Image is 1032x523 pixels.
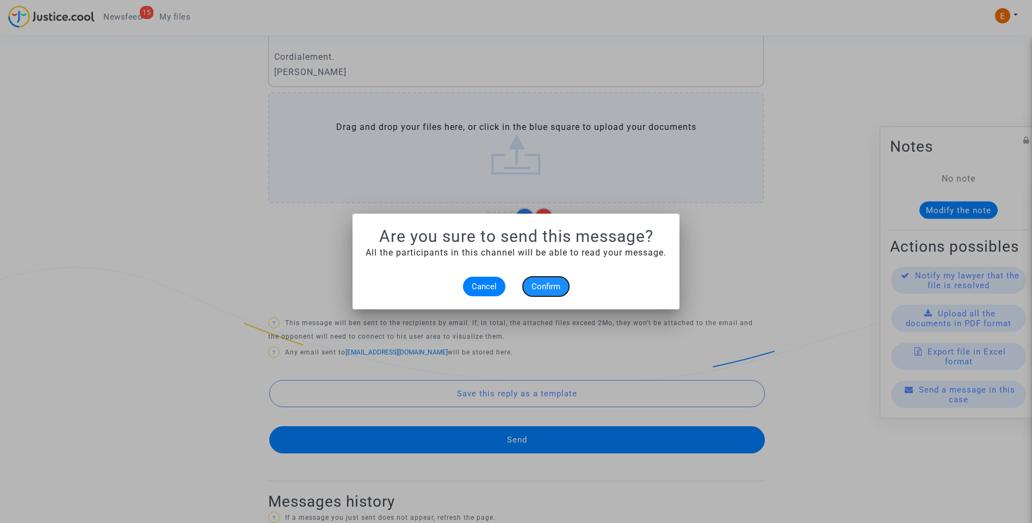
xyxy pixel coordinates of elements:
[532,282,560,291] span: Confirm
[366,247,666,258] span: All the participants in this channel will be able to read your message.
[523,277,569,296] button: Confirm
[472,282,497,291] span: Cancel
[366,227,666,246] h1: Are you sure to send this message?
[463,277,505,296] button: Cancel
